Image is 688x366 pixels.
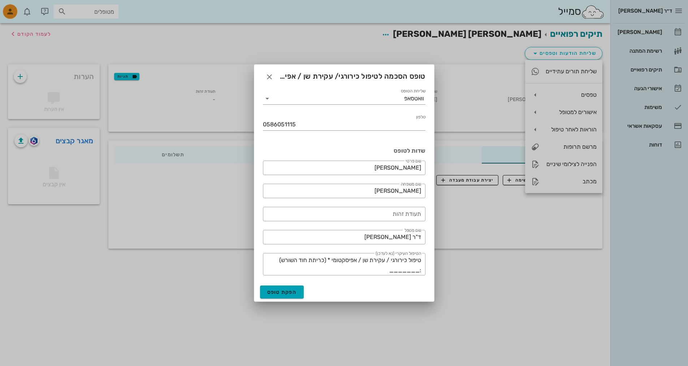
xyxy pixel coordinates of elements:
label: הטיפול העיקרי (נא לעדכן) [376,251,421,256]
label: שם פרטי [406,158,421,164]
div: שליחת הטופסוואטסאפ [263,93,425,104]
label: שם משפחה [401,182,421,187]
h3: שדות לטופס [263,147,425,155]
button: הפקת טופס [260,286,304,299]
label: שליחת הטופס [401,88,425,94]
label: טלפון [416,114,425,120]
label: שם מטפל [404,228,421,233]
span: הפקת טופס [267,289,297,295]
span: טופס הסכמה לטיפול כירורגי/ עקירת שן / אפיסקטומי [276,70,425,82]
div: וואטסאפ [404,95,424,102]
